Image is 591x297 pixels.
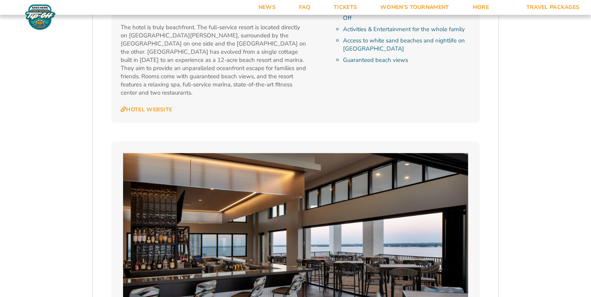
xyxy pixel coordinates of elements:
img: Fort Myers Tip-Off [23,4,57,30]
a: Hotel Website [121,106,172,113]
p: The hotel is truly beachfront. The full-service resort is located directly on [GEOGRAPHIC_DATA][P... [121,23,307,97]
li: Activities & Entertainment for the whole family [343,25,470,33]
li: Access to white sand beaches and nightlife on [GEOGRAPHIC_DATA] [343,37,470,53]
li: Guaranteed beach views [343,56,470,64]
